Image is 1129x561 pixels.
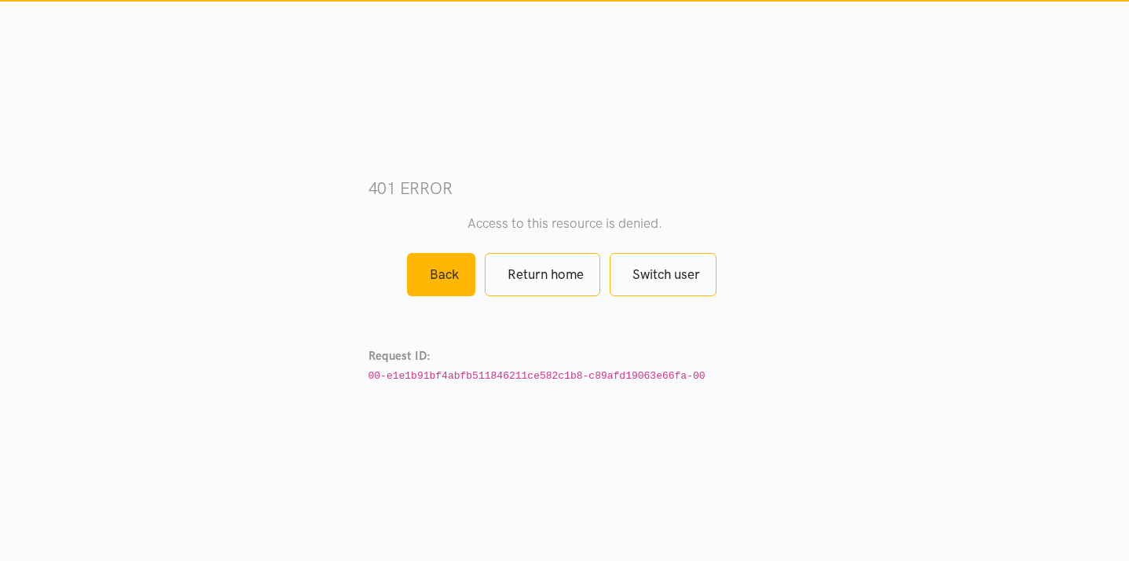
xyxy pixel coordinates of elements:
code: 00-e1e1b91bf4abfb511846211ce582c1b8-c89afd19063e66fa-00 [368,370,706,382]
h3: 401 error [368,177,761,200]
a: Back [407,253,475,296]
a: Switch user [610,253,717,296]
p: Access to this resource is denied. [368,213,761,234]
a: Return home [485,253,600,296]
strong: Request ID: [368,349,431,363]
